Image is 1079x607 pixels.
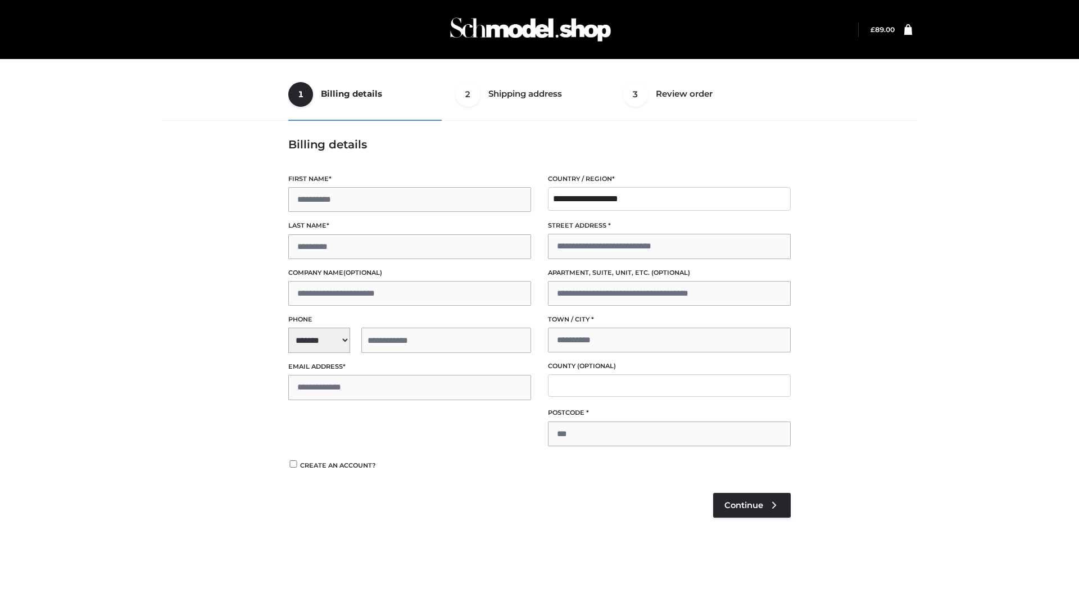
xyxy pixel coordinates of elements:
[651,269,690,277] span: (optional)
[548,361,791,372] label: County
[724,500,763,510] span: Continue
[548,407,791,418] label: Postcode
[288,314,531,325] label: Phone
[288,268,531,278] label: Company name
[713,493,791,518] a: Continue
[343,269,382,277] span: (optional)
[548,268,791,278] label: Apartment, suite, unit, etc.
[548,314,791,325] label: Town / City
[871,25,875,34] span: £
[548,174,791,184] label: Country / Region
[288,460,298,468] input: Create an account?
[871,25,895,34] a: £89.00
[577,362,616,370] span: (optional)
[288,174,531,184] label: First name
[871,25,895,34] bdi: 89.00
[288,220,531,231] label: Last name
[300,461,376,469] span: Create an account?
[446,7,615,52] img: Schmodel Admin 964
[548,220,791,231] label: Street address
[288,138,791,151] h3: Billing details
[288,361,531,372] label: Email address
